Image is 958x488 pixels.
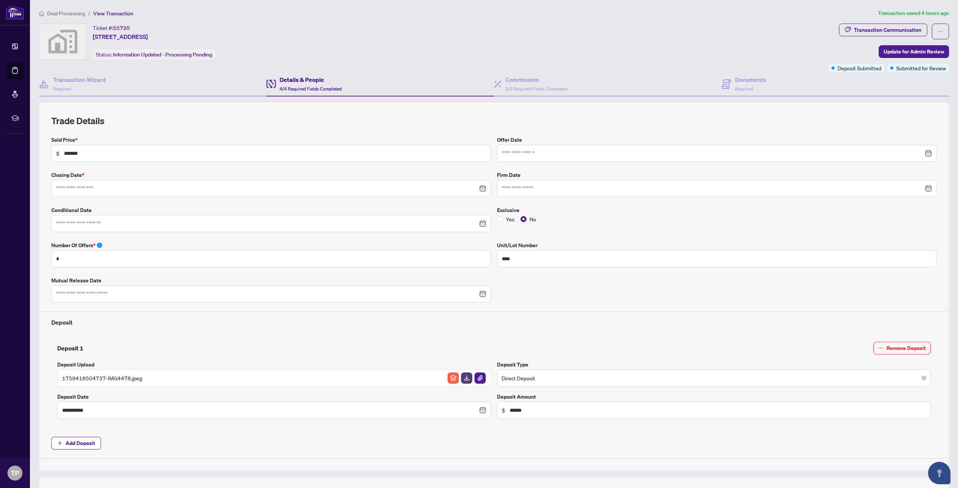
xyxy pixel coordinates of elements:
h4: Transaction Wizard [53,75,106,84]
span: home [39,11,44,16]
img: File Download [461,372,472,384]
article: Transaction saved 4 hours ago [878,9,949,18]
img: File Archive [448,372,459,384]
span: minus [878,346,884,351]
button: Remove Deposit [873,342,931,355]
button: File Attachement [474,372,486,384]
label: Offer Date [497,136,937,144]
span: Add Deposit [65,437,95,449]
div: Ticket #: [93,24,130,32]
span: Update for Admin Review [884,46,944,58]
span: ellipsis [938,29,943,34]
label: Number of offers [51,241,491,249]
label: Deposit Date [57,393,491,401]
label: Exclusive [497,206,937,214]
span: Yes [503,215,518,223]
span: info-circle [97,243,102,248]
span: 2/2 Required Fields Completed [505,86,567,92]
div: Status: [93,49,215,59]
span: $ [502,406,505,414]
span: plus [57,441,62,446]
span: No [527,215,539,223]
button: Update for Admin Review [879,45,949,58]
h4: Deposit 1 [57,344,83,353]
h4: Details & People [280,75,342,84]
span: 1759418504737-IMG4478.jpegFile ArchiveFile DownloadFile Attachement [57,369,491,387]
label: Conditional Date [51,206,491,214]
label: Firm Date [497,171,937,179]
span: Deal Processing [47,10,85,17]
label: Unit/Lot Number [497,241,937,249]
label: Mutual Release Date [51,276,491,285]
span: close-circle [922,376,926,380]
button: Transaction Communication [839,24,927,36]
h4: Deposit [51,318,937,327]
span: Submitted for Review [896,64,946,72]
li: / [88,9,90,18]
img: File Attachement [475,372,486,384]
span: Information Updated - Processing Pending [113,51,212,58]
button: File Download [461,372,473,384]
span: [STREET_ADDRESS] [93,32,148,41]
button: Open asap [928,462,951,484]
label: Deposit Amount [497,393,931,401]
span: Required [735,86,753,92]
span: Direct Deposit [501,371,926,385]
img: logo [6,6,24,19]
span: Deposit Submitted [838,64,881,72]
span: View Transaction [93,10,133,17]
div: Transaction Communication [854,24,921,36]
span: 4/4 Required Fields Completed [280,86,342,92]
label: Closing Date [51,171,491,179]
span: 55720 [113,25,130,31]
span: $ [56,149,60,157]
img: svg%3e [39,24,86,59]
button: File Archive [447,372,459,384]
span: 1759418504737-IMG4478.jpeg [62,374,142,382]
h2: Trade Details [51,115,937,127]
h4: Commission [505,75,567,84]
span: TP [11,468,19,478]
button: Add Deposit [51,437,101,449]
span: Required [53,86,71,92]
h4: Documents [735,75,766,84]
span: Remove Deposit [887,342,926,354]
label: Deposit Upload [57,360,491,369]
label: Deposit Type [497,360,931,369]
label: Sold Price [51,136,491,144]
